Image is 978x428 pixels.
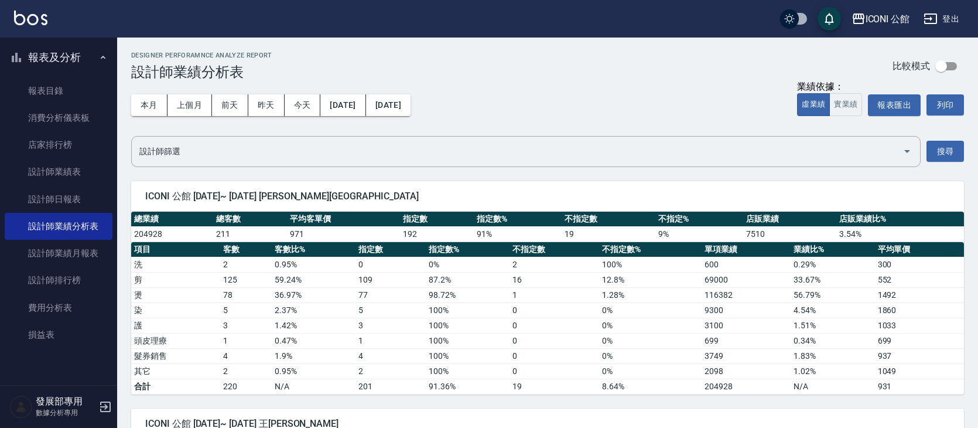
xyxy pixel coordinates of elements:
[5,213,112,240] a: 設計師業績分析表
[213,226,287,242] td: 211
[220,348,272,364] td: 4
[426,303,509,318] td: 100 %
[926,141,964,162] button: 搜尋
[797,93,830,116] button: 虛業績
[220,242,272,257] th: 客數
[355,364,426,379] td: 2
[5,131,112,158] a: 店家排行榜
[599,333,702,348] td: 0 %
[791,257,874,272] td: 0.29 %
[836,212,964,227] th: 店販業績比%
[167,94,212,116] button: 上個月
[5,321,112,348] a: 損益表
[366,94,411,116] button: [DATE]
[14,11,47,25] img: Logo
[212,94,248,116] button: 前天
[220,272,272,287] td: 125
[743,226,837,242] td: 7510
[509,379,599,394] td: 19
[131,348,220,364] td: 髮券銷售
[702,379,791,394] td: 204928
[272,348,355,364] td: 1.9 %
[272,333,355,348] td: 0.47 %
[509,272,599,287] td: 16
[131,333,220,348] td: 頭皮理療
[599,318,702,333] td: 0 %
[220,257,272,272] td: 2
[36,407,95,418] p: 數據分析專用
[875,287,964,303] td: 1492
[131,287,220,303] td: 燙
[426,379,509,394] td: 91.36%
[599,303,702,318] td: 0 %
[131,64,272,80] h3: 設計師業績分析表
[702,272,791,287] td: 69000
[599,272,702,287] td: 12.8 %
[355,348,426,364] td: 4
[702,318,791,333] td: 3100
[847,7,915,31] button: ICONI 公館
[426,257,509,272] td: 0 %
[220,379,272,394] td: 220
[599,379,702,394] td: 8.64%
[509,287,599,303] td: 1
[509,348,599,364] td: 0
[702,257,791,272] td: 600
[131,257,220,272] td: 洗
[355,318,426,333] td: 3
[5,267,112,294] a: 設計師排行榜
[400,226,474,242] td: 192
[131,242,220,257] th: 項目
[145,191,950,202] span: ICONI 公館 [DATE]~ [DATE] [PERSON_NAME][GEOGRAPHIC_DATA]
[474,226,562,242] td: 91 %
[836,226,964,242] td: 3.54 %
[829,93,862,116] button: 實業績
[5,158,112,185] a: 設計師業績表
[599,287,702,303] td: 1.28 %
[702,287,791,303] td: 116382
[426,348,509,364] td: 100 %
[791,303,874,318] td: 4.54 %
[474,212,562,227] th: 指定數%
[702,348,791,364] td: 3749
[5,294,112,321] a: 費用分析表
[248,94,285,116] button: 昨天
[791,348,874,364] td: 1.83 %
[5,104,112,131] a: 消費分析儀表板
[272,364,355,379] td: 0.95 %
[509,364,599,379] td: 0
[509,318,599,333] td: 0
[875,242,964,257] th: 平均單價
[131,364,220,379] td: 其它
[220,303,272,318] td: 5
[136,141,898,162] input: 選擇設計師
[220,364,272,379] td: 2
[875,364,964,379] td: 1049
[426,318,509,333] td: 100 %
[287,226,401,242] td: 971
[791,287,874,303] td: 56.79 %
[320,94,365,116] button: [DATE]
[655,226,743,242] td: 9 %
[743,212,837,227] th: 店販業績
[791,272,874,287] td: 33.67 %
[791,333,874,348] td: 0.34 %
[509,303,599,318] td: 0
[599,257,702,272] td: 100 %
[287,212,401,227] th: 平均客單價
[426,364,509,379] td: 100 %
[426,287,509,303] td: 98.72 %
[898,142,917,161] button: Open
[509,333,599,348] td: 0
[509,257,599,272] td: 2
[272,242,355,257] th: 客數比%
[791,379,874,394] td: N/A
[213,212,287,227] th: 總客數
[875,333,964,348] td: 699
[285,94,321,116] button: 今天
[220,333,272,348] td: 1
[5,186,112,213] a: 設計師日報表
[655,212,743,227] th: 不指定%
[875,348,964,364] td: 937
[919,8,964,30] button: 登出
